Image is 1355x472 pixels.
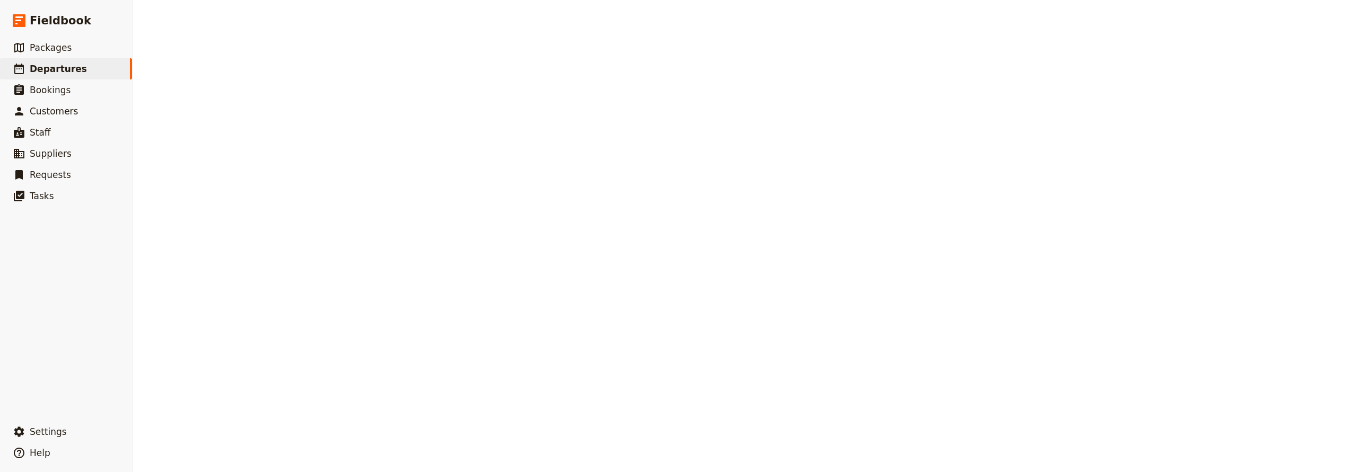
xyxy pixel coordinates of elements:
span: Help [30,448,50,458]
span: Settings [30,426,67,437]
span: Bookings [30,85,71,95]
span: Departures [30,64,87,74]
span: Customers [30,106,78,117]
span: Suppliers [30,148,72,159]
span: Staff [30,127,51,138]
span: Requests [30,170,71,180]
span: Fieldbook [30,13,91,29]
span: Tasks [30,191,54,201]
span: Packages [30,42,72,53]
